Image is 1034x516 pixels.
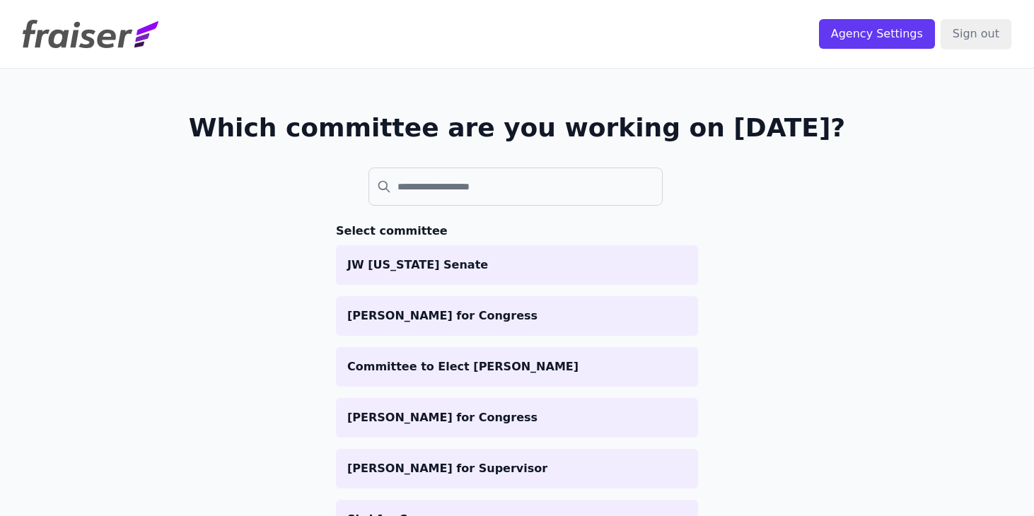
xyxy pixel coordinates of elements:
a: [PERSON_NAME] for Supervisor [336,449,698,488]
a: JW [US_STATE] Senate [336,245,698,285]
p: [PERSON_NAME] for Congress [347,307,687,324]
p: [PERSON_NAME] for Supervisor [347,460,687,477]
input: Agency Settings [819,19,935,49]
h1: Which committee are you working on [DATE]? [189,114,846,142]
input: Sign out [941,19,1011,49]
a: [PERSON_NAME] for Congress [336,296,698,336]
p: [PERSON_NAME] for Congress [347,409,687,426]
img: Fraiser Logo [23,20,158,48]
p: JW [US_STATE] Senate [347,257,687,274]
h3: Select committee [336,223,698,240]
a: [PERSON_NAME] for Congress [336,398,698,438]
p: Committee to Elect [PERSON_NAME] [347,358,687,375]
a: Committee to Elect [PERSON_NAME] [336,347,698,387]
